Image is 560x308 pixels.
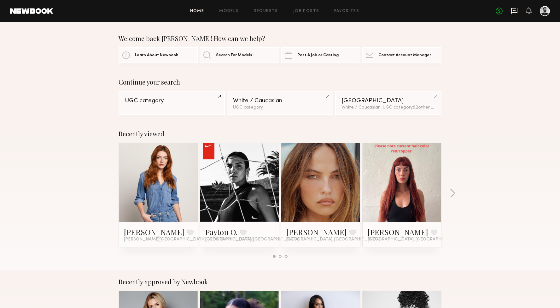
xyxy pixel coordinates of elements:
a: Post A Job or Casting [281,47,360,63]
span: [GEOGRAPHIC_DATA], [GEOGRAPHIC_DATA] [368,237,462,242]
span: Learn About Newbook [135,53,178,57]
span: & 2 other filter s [413,105,443,110]
a: Models [219,9,238,13]
span: Search For Models [216,53,252,57]
a: [PERSON_NAME] [124,227,184,237]
div: Recently viewed [119,130,441,138]
a: Job Posts [293,9,319,13]
span: [PERSON_NAME][GEOGRAPHIC_DATA], [GEOGRAPHIC_DATA] [124,237,254,242]
div: UGC category [233,105,327,110]
span: [GEOGRAPHIC_DATA], [GEOGRAPHIC_DATA] [286,237,380,242]
span: Contact Account Manager [378,53,431,57]
div: [GEOGRAPHIC_DATA] [341,98,435,104]
div: Continue your search [119,78,441,86]
div: White / Caucasian [233,98,327,104]
a: Search For Models [200,47,279,63]
div: Welcome back [PERSON_NAME]! How can we help? [119,35,441,42]
a: Contact Account Manager [362,47,441,63]
div: UGC category [125,98,219,104]
a: [GEOGRAPHIC_DATA]White / Caucasian, UGC category&2other filters [335,91,441,115]
a: Requests [254,9,278,13]
a: UGC category [119,91,225,115]
a: [PERSON_NAME] [286,227,347,237]
a: [PERSON_NAME] [368,227,428,237]
a: Payton O. [205,227,237,237]
a: Learn About Newbook [119,47,198,63]
a: Favorites [334,9,359,13]
a: White / CaucasianUGC category [227,91,333,115]
div: White / Caucasian, UGC category [341,105,435,110]
span: [GEOGRAPHIC_DATA], [GEOGRAPHIC_DATA] [205,237,299,242]
div: Recently approved by Newbook [119,278,441,286]
a: Home [190,9,204,13]
span: Post A Job or Casting [297,53,339,57]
